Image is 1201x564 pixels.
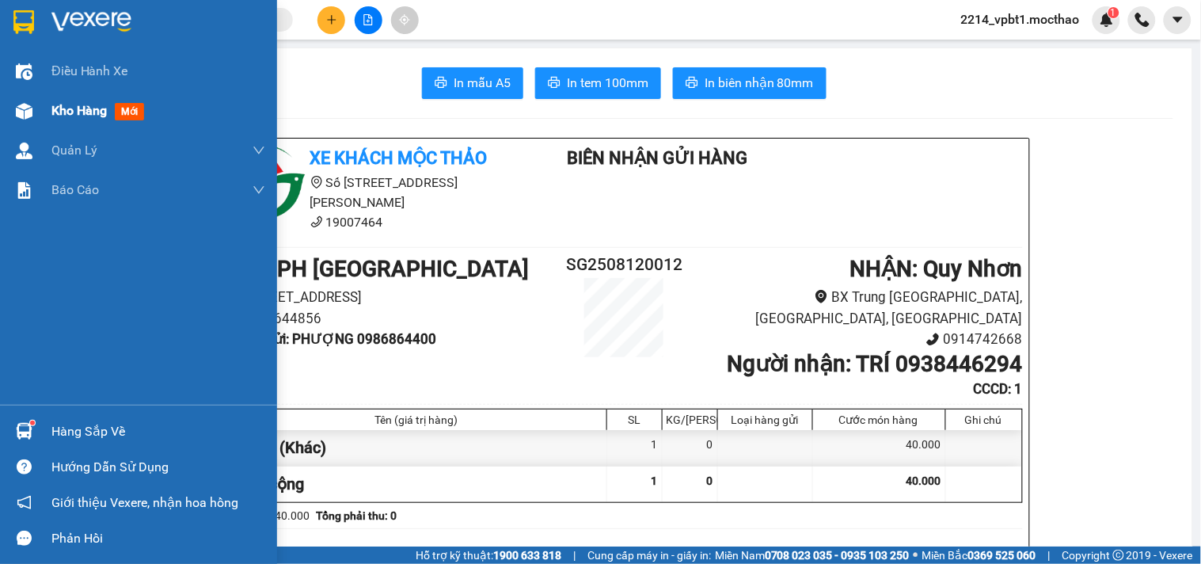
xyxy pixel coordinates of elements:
[1048,547,1051,564] span: |
[185,93,296,112] div: 1
[51,527,265,551] div: Phản hồi
[310,176,323,189] span: environment
[715,547,910,564] span: Miền Nam
[906,474,941,487] span: 40.000
[926,333,940,346] span: phone
[558,252,691,278] h2: SG2508120012
[815,290,828,303] span: environment
[51,61,128,81] span: Điều hành xe
[968,549,1036,562] strong: 0369 525 060
[727,351,1022,377] b: Người nhận : TRÍ 0938446294
[548,76,561,91] span: printer
[690,287,1022,329] li: BX Trung [GEOGRAPHIC_DATA], [GEOGRAPHIC_DATA], [GEOGRAPHIC_DATA]
[226,331,437,347] b: Người gửi : PHƯỢNG 0986864400
[673,67,827,99] button: printerIn biên nhận 80mm
[226,287,558,308] li: [STREET_ADDRESS]
[922,547,1036,564] span: Miền Bắc
[813,430,946,466] div: 40.000
[326,14,337,25] span: plus
[185,15,223,32] span: Nhận:
[16,143,32,159] img: warehouse-icon
[226,173,521,212] li: Số [STREET_ADDRESS][PERSON_NAME]
[422,67,523,99] button: printerIn mẫu A5
[115,103,144,120] span: mới
[185,51,296,70] div: TRÍ
[652,474,658,487] span: 1
[765,549,910,562] strong: 0708 023 035 - 0935 103 250
[30,421,35,425] sup: 1
[567,73,648,93] span: In tem 100mm
[667,413,713,426] div: KG/[PERSON_NAME]
[16,182,32,199] img: solution-icon
[51,180,99,200] span: Báo cáo
[17,495,32,510] span: notification
[51,140,97,160] span: Quản Lý
[231,413,602,426] div: Tên (giá trị hàng)
[817,413,941,426] div: Cước món hàng
[722,413,808,426] div: Loại hàng gửi
[705,73,814,93] span: In biên nhận 80mm
[493,549,561,562] strong: 1900 633 818
[16,63,32,80] img: warehouse-icon
[317,509,397,522] b: Tổng phải thu: 0
[253,184,265,196] span: down
[13,51,174,70] div: PHƯỢNG
[948,10,1093,29] span: 2214_vpbt1.mocthao
[914,552,918,558] span: ⚪️
[253,144,265,157] span: down
[16,423,32,440] img: warehouse-icon
[950,413,1018,426] div: Ghi chú
[51,493,238,513] span: Giới thiệu Vexere, nhận hoa hồng
[707,474,713,487] span: 0
[226,212,521,232] li: 19007464
[227,430,607,466] div: 1KIỆN (Khác)
[973,381,1022,397] b: CCCD : 1
[16,103,32,120] img: warehouse-icon
[535,67,661,99] button: printerIn tem 100mm
[391,6,419,34] button: aim
[587,547,711,564] span: Cung cấp máy in - giấy in:
[435,76,447,91] span: printer
[399,14,410,25] span: aim
[13,13,174,51] div: PH [GEOGRAPHIC_DATA]
[690,329,1022,350] li: 0914742668
[51,420,265,444] div: Hàng sắp về
[363,14,374,25] span: file-add
[607,430,663,466] div: 1
[849,256,1022,282] b: NHẬN : Quy Nhơn
[317,6,345,34] button: plus
[51,103,107,118] span: Kho hàng
[1171,13,1185,27] span: caret-down
[355,6,382,34] button: file-add
[13,70,174,93] div: 0986864400
[1164,6,1191,34] button: caret-down
[611,413,658,426] div: SL
[1113,550,1124,561] span: copyright
[310,148,488,168] b: Xe khách Mộc Thảo
[310,215,323,228] span: phone
[1108,7,1119,18] sup: 1
[686,76,698,91] span: printer
[185,70,296,93] div: 0938446294
[1135,13,1150,27] img: phone-icon
[454,73,511,93] span: In mẫu A5
[13,15,38,32] span: Gửi:
[226,256,530,282] b: GỬI : PH [GEOGRAPHIC_DATA]
[416,547,561,564] span: Hỗ trợ kỹ thuật:
[185,13,296,51] div: Quy Nhơn
[573,547,576,564] span: |
[13,10,34,34] img: logo-vxr
[568,148,748,168] b: Biên Nhận Gửi Hàng
[1111,7,1116,18] span: 1
[1100,13,1114,27] img: icon-new-feature
[17,531,32,546] span: message
[226,308,558,330] li: 0915644856
[17,459,32,474] span: question-circle
[51,455,265,479] div: Hướng dẫn sử dụng
[663,430,718,466] div: 0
